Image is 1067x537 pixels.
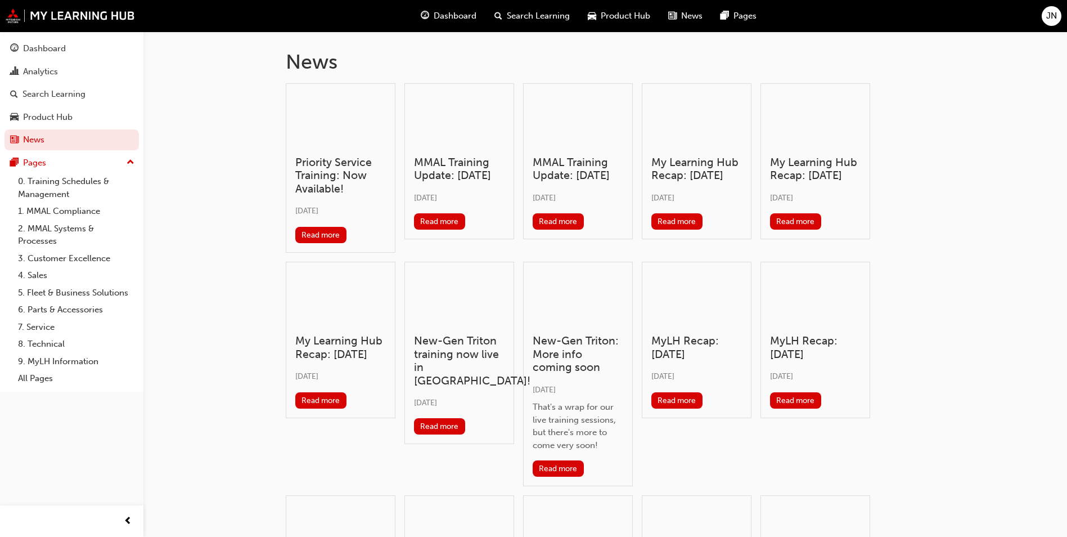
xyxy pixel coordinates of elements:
span: [DATE] [533,193,556,203]
span: Search Learning [507,10,570,23]
button: Read more [533,213,584,230]
span: pages-icon [10,158,19,168]
div: Pages [23,156,46,169]
h3: MyLH Recap: [DATE] [651,334,742,361]
button: Read more [651,392,703,409]
button: Read more [414,418,465,435]
span: Pages [733,10,757,23]
button: Read more [295,392,346,409]
a: guage-iconDashboard [412,5,485,28]
h3: MMAL Training Update: [DATE] [533,156,623,182]
button: Read more [295,227,346,243]
div: Product Hub [23,111,73,124]
a: car-iconProduct Hub [579,5,659,28]
a: 4. Sales [13,267,139,284]
a: MyLH Recap: [DATE][DATE]Read more [642,262,751,418]
span: [DATE] [414,193,437,203]
button: Read more [770,392,821,409]
a: Dashboard [4,38,139,59]
button: Read more [414,213,465,230]
a: 5. Fleet & Business Solutions [13,284,139,302]
span: [DATE] [651,372,674,381]
h3: My Learning Hub Recap: [DATE] [770,156,861,182]
h3: My Learning Hub Recap: [DATE] [295,334,386,361]
a: My Learning Hub Recap: [DATE][DATE]Read more [286,262,395,418]
span: search-icon [10,89,18,100]
img: mmal [6,8,135,23]
button: Read more [533,460,584,477]
button: Pages [4,153,139,173]
a: 6. Parts & Accessories [13,301,139,319]
span: car-icon [588,9,596,23]
a: 9. MyLH Information [13,353,139,370]
a: pages-iconPages [712,5,766,28]
h3: My Learning Hub Recap: [DATE] [651,156,742,182]
div: Dashboard [23,42,66,55]
a: MMAL Training Update: [DATE][DATE]Read more [523,83,633,240]
a: 7. Service [13,319,139,336]
a: search-iconSearch Learning [485,5,579,28]
h3: Priority Service Training: Now Available! [295,156,386,195]
span: [DATE] [414,398,437,408]
a: News [4,129,139,150]
span: pages-icon [721,9,729,23]
div: That's a wrap for our live training sessions, but there's more to come very soon! [533,401,623,451]
span: chart-icon [10,67,19,77]
a: My Learning Hub Recap: [DATE][DATE]Read more [642,83,751,240]
a: 1. MMAL Compliance [13,203,139,220]
span: [DATE] [533,385,556,395]
span: [DATE] [295,372,318,381]
h3: New-Gen Triton training now live in [GEOGRAPHIC_DATA]! [414,334,505,387]
span: news-icon [10,135,19,145]
span: [DATE] [295,206,318,216]
span: Product Hub [601,10,650,23]
span: up-icon [127,155,134,170]
span: [DATE] [770,372,793,381]
div: Search Learning [22,88,85,101]
span: News [681,10,703,23]
button: Read more [651,213,703,230]
span: guage-icon [10,44,19,54]
a: MMAL Training Update: [DATE][DATE]Read more [404,83,514,240]
h3: New-Gen Triton: More info coming soon [533,334,623,374]
h3: MyLH Recap: [DATE] [770,334,861,361]
a: All Pages [13,370,139,387]
a: news-iconNews [659,5,712,28]
h3: MMAL Training Update: [DATE] [414,156,505,182]
span: news-icon [668,9,677,23]
a: 0. Training Schedules & Management [13,173,139,203]
a: 3. Customer Excellence [13,250,139,267]
div: Analytics [23,65,58,78]
a: Analytics [4,61,139,82]
h1: News [286,50,925,74]
span: [DATE] [651,193,674,203]
a: New-Gen Triton: More info coming soon[DATE]That's a wrap for our live training sessions, but ther... [523,262,633,486]
button: DashboardAnalyticsSearch LearningProduct HubNews [4,36,139,153]
a: 8. Technical [13,335,139,353]
span: search-icon [494,9,502,23]
span: guage-icon [421,9,429,23]
a: My Learning Hub Recap: [DATE][DATE]Read more [760,83,870,240]
button: Read more [770,213,821,230]
span: JN [1046,10,1057,23]
a: Priority Service Training: Now Available![DATE]Read more [286,83,395,253]
a: MyLH Recap: [DATE][DATE]Read more [760,262,870,418]
span: prev-icon [124,514,132,529]
span: [DATE] [770,193,793,203]
a: Search Learning [4,84,139,105]
span: Dashboard [434,10,476,23]
button: JN [1042,6,1061,26]
a: Product Hub [4,107,139,128]
span: car-icon [10,113,19,123]
a: 2. MMAL Systems & Processes [13,220,139,250]
a: New-Gen Triton training now live in [GEOGRAPHIC_DATA]![DATE]Read more [404,262,514,445]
